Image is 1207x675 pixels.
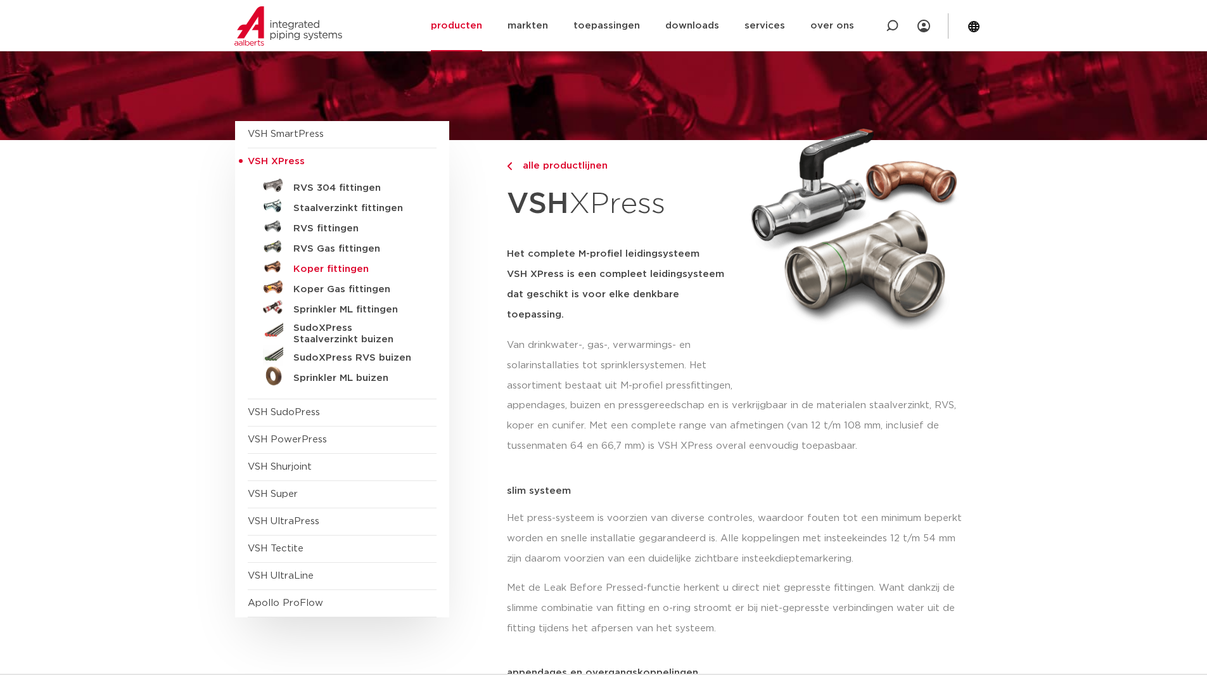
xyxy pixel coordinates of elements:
h5: Koper fittingen [293,264,419,275]
span: alle productlijnen [515,161,608,170]
h5: Het complete M-profiel leidingsysteem VSH XPress is een compleet leidingsysteem dat geschikt is v... [507,244,736,325]
a: Staalverzinkt fittingen [248,196,437,216]
a: VSH SmartPress [248,129,324,139]
a: SudoXPress Staalverzinkt buizen [248,318,437,345]
a: VSH Super [248,489,298,499]
a: RVS fittingen [248,216,437,236]
a: RVS Gas fittingen [248,236,437,257]
a: VSH UltraLine [248,571,314,581]
a: Apollo ProFlow [248,598,323,608]
h5: Sprinkler ML buizen [293,373,419,384]
h5: RVS Gas fittingen [293,243,419,255]
a: alle productlijnen [507,158,736,174]
h5: SudoXPress Staalverzinkt buizen [293,323,419,345]
a: VSH Shurjoint [248,462,312,472]
h5: RVS 304 fittingen [293,183,419,194]
a: VSH SudoPress [248,408,320,417]
a: SudoXPress RVS buizen [248,345,437,366]
p: Van drinkwater-, gas-, verwarmings- en solarinstallaties tot sprinklersystemen. Het assortiment b... [507,335,736,396]
a: Koper fittingen [248,257,437,277]
h5: SudoXPress RVS buizen [293,352,419,364]
h5: Sprinkler ML fittingen [293,304,419,316]
a: VSH PowerPress [248,435,327,444]
p: appendages, buizen en pressgereedschap en is verkrijgbaar in de materialen staalverzinkt, RVS, ko... [507,395,973,456]
strong: VSH [507,190,569,219]
a: Sprinkler ML buizen [248,366,437,386]
img: chevron-right.svg [507,162,512,170]
a: Sprinkler ML fittingen [248,297,437,318]
p: Met de Leak Before Pressed-functie herkent u direct niet gepresste fittingen. Want dankzij de sli... [507,578,973,639]
h5: Koper Gas fittingen [293,284,419,295]
h1: XPress [507,180,736,229]
a: VSH Tectite [248,544,303,553]
a: VSH UltraPress [248,517,319,526]
h5: RVS fittingen [293,223,419,235]
span: VSH XPress [248,157,305,166]
h5: Staalverzinkt fittingen [293,203,419,214]
a: Koper Gas fittingen [248,277,437,297]
p: slim systeem [507,486,973,496]
p: Het press-systeem is voorzien van diverse controles, waardoor fouten tot een minimum beperkt word... [507,508,973,569]
a: RVS 304 fittingen [248,176,437,196]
